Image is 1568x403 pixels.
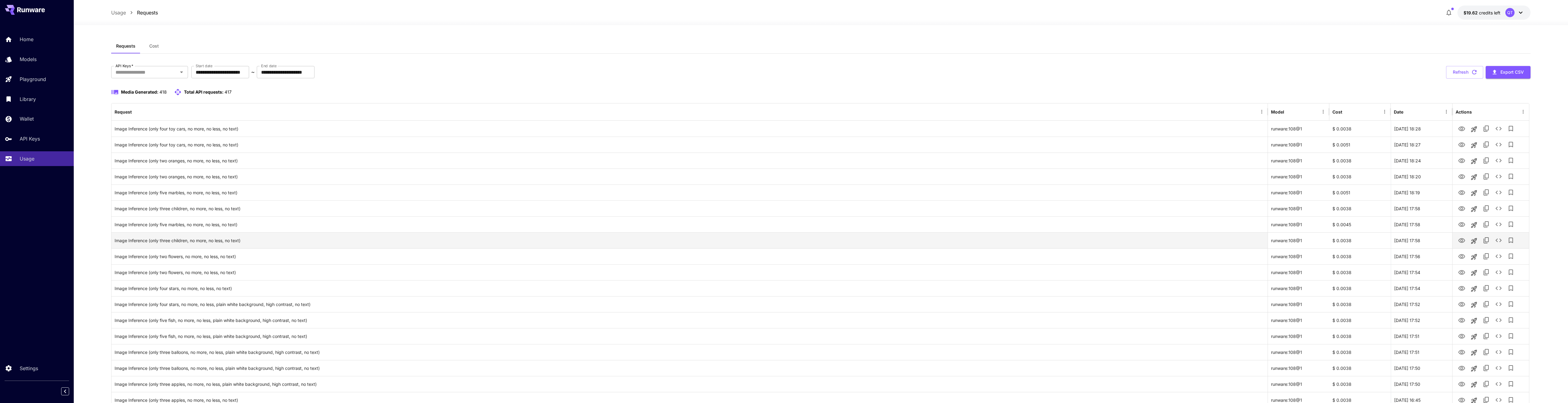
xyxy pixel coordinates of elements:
div: runware:108@1 [1268,248,1329,264]
span: Cost [149,43,159,49]
div: 01 Oct, 2025 17:56 [1391,248,1452,264]
button: View [1456,330,1468,342]
div: $ 0.0038 [1329,328,1391,344]
p: Usage [111,9,126,16]
button: See details [1492,250,1505,262]
div: Click to copy prompt [115,121,1265,137]
button: Menu [1257,107,1266,116]
button: Launch in playground [1468,251,1480,263]
div: $19.6153 [1464,10,1500,16]
div: 01 Oct, 2025 18:20 [1391,169,1452,184]
div: Click to copy prompt [115,137,1265,153]
button: Add to library [1505,330,1517,342]
div: runware:108@1 [1268,169,1329,184]
button: View [1456,186,1468,199]
button: Copy TaskUUID [1480,202,1492,215]
button: See details [1492,298,1505,310]
button: Copy TaskUUID [1480,298,1492,310]
div: runware:108@1 [1268,264,1329,280]
button: Launch in playground [1468,219,1480,231]
p: Models [20,56,37,63]
span: 417 [225,89,232,95]
div: Model [1271,109,1284,114]
button: Launch in playground [1468,203,1480,215]
div: 01 Oct, 2025 17:58 [1391,232,1452,248]
button: See details [1492,330,1505,342]
div: runware:108@1 [1268,153,1329,169]
button: See details [1492,154,1505,167]
button: See details [1492,170,1505,183]
button: View [1456,346,1468,358]
div: runware:108@1 [1268,328,1329,344]
div: Cost [1332,109,1342,114]
button: Refresh [1446,66,1483,79]
button: Sort [1285,107,1293,116]
span: 418 [159,89,167,95]
button: Add to library [1505,250,1517,262]
p: Home [20,36,33,43]
button: Copy TaskUUID [1480,250,1492,262]
button: Add to library [1505,346,1517,358]
button: View [1456,170,1468,183]
div: runware:108@1 [1268,200,1329,216]
button: Add to library [1505,234,1517,246]
button: Sort [1404,107,1413,116]
div: Click to copy prompt [115,233,1265,248]
button: View [1456,298,1468,310]
button: Launch in playground [1468,299,1480,311]
label: API Keys [115,63,133,68]
div: 01 Oct, 2025 18:28 [1391,121,1452,137]
div: 01 Oct, 2025 17:52 [1391,312,1452,328]
button: Copy TaskUUID [1480,266,1492,278]
p: Wallet [20,115,34,122]
div: $ 0.0038 [1329,153,1391,169]
div: 01 Oct, 2025 17:54 [1391,264,1452,280]
div: $ 0.0038 [1329,121,1391,137]
button: See details [1492,202,1505,215]
button: Add to library [1505,186,1517,199]
div: Collapse sidebar [66,386,74,397]
button: Menu [1380,107,1389,116]
button: $19.6153QT [1457,6,1531,20]
div: 01 Oct, 2025 18:24 [1391,153,1452,169]
button: Launch in playground [1468,267,1480,279]
div: Click to copy prompt [115,185,1265,200]
div: $ 0.0038 [1329,169,1391,184]
button: Sort [132,107,141,116]
button: Sort [1343,107,1351,116]
button: Add to library [1505,266,1517,278]
div: Click to copy prompt [115,328,1265,344]
button: Add to library [1505,138,1517,151]
button: See details [1492,378,1505,390]
div: Click to copy prompt [115,312,1265,328]
button: Add to library [1505,218,1517,231]
div: 01 Oct, 2025 17:58 [1391,200,1452,216]
button: Launch in playground [1468,123,1480,135]
div: Click to copy prompt [115,376,1265,392]
label: Start date [196,63,213,68]
div: 01 Oct, 2025 17:52 [1391,296,1452,312]
div: Actions [1456,109,1472,114]
div: Click to copy prompt [115,249,1265,264]
button: View [1456,154,1468,167]
button: View [1456,122,1468,135]
div: $ 0.0038 [1329,376,1391,392]
div: runware:108@1 [1268,344,1329,360]
button: See details [1492,186,1505,199]
a: Requests [137,9,158,16]
button: See details [1492,266,1505,278]
button: See details [1492,122,1505,135]
button: Copy TaskUUID [1480,186,1492,199]
div: $ 0.0038 [1329,264,1391,280]
button: Add to library [1505,154,1517,167]
button: Launch in playground [1468,139,1480,151]
span: Media Generated: [121,89,158,95]
div: 01 Oct, 2025 17:58 [1391,216,1452,232]
button: View [1456,202,1468,215]
div: $ 0.0038 [1329,232,1391,248]
button: Add to library [1505,378,1517,390]
button: View [1456,362,1468,374]
button: Menu [1442,107,1451,116]
button: Launch in playground [1468,315,1480,327]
